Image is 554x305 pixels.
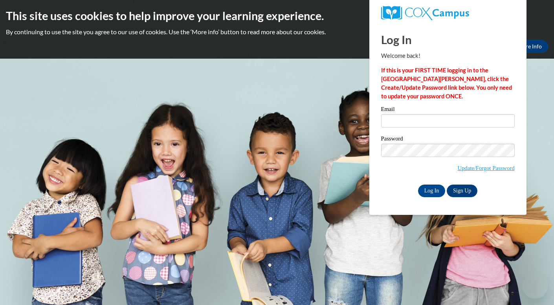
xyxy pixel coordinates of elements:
[381,6,469,20] img: COX Campus
[381,136,515,144] label: Password
[6,28,548,36] p: By continuing to use the site you agree to our use of cookies. Use the ‘More info’ button to read...
[381,106,515,114] label: Email
[523,274,548,299] iframe: Button to launch messaging window
[447,185,477,197] a: Sign Up
[381,67,512,100] strong: If this is your FIRST TIME logging in to the [GEOGRAPHIC_DATA][PERSON_NAME], click the Create/Upd...
[511,40,548,53] a: More Info
[457,165,514,171] a: Update/Forgot Password
[418,185,446,197] input: Log In
[381,52,515,60] p: Welcome back!
[6,8,548,24] h2: This site uses cookies to help improve your learning experience.
[381,31,515,48] h1: Log In
[381,6,515,20] a: COX Campus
